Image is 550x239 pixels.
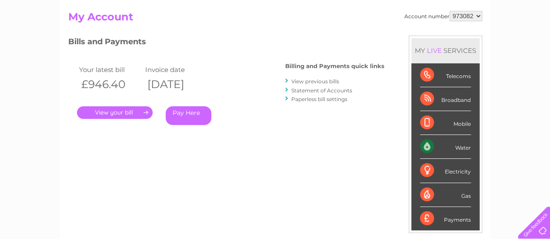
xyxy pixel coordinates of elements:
[521,37,542,43] a: Log out
[19,23,63,49] img: logo.png
[291,96,347,102] a: Paperless bill settings
[420,87,471,111] div: Broadband
[420,111,471,135] div: Mobile
[420,159,471,183] div: Electricity
[492,37,513,43] a: Contact
[70,5,481,42] div: Clear Business is a trading name of Verastar Limited (registered in [GEOGRAPHIC_DATA] No. 3667643...
[143,75,210,93] th: [DATE]
[166,106,211,125] a: Pay Here
[397,37,413,43] a: Water
[386,4,446,15] a: 0333 014 3131
[420,135,471,159] div: Water
[68,36,384,51] h3: Bills and Payments
[77,75,143,93] th: £946.40
[425,46,443,55] div: LIVE
[291,78,339,85] a: View previous bills
[77,64,143,75] td: Your latest bill
[68,11,482,27] h2: My Account
[420,63,471,87] div: Telecoms
[420,183,471,207] div: Gas
[411,38,480,63] div: MY SERVICES
[420,207,471,230] div: Payments
[285,63,384,69] h4: Billing and Payments quick links
[143,64,210,75] td: Invoice date
[404,11,482,21] div: Account number
[474,37,487,43] a: Blog
[291,87,352,94] a: Statement of Accounts
[443,37,469,43] a: Telecoms
[419,37,438,43] a: Energy
[77,106,153,119] a: .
